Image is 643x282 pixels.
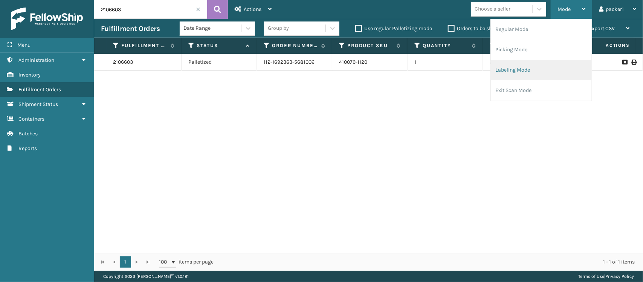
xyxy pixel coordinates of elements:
label: Order Number [272,42,318,49]
div: | [578,271,634,282]
div: Group by [268,25,289,32]
span: 100 [159,258,170,266]
label: Quantity [423,42,468,49]
h3: Fulfillment Orders [101,24,160,33]
a: 2106603 [113,58,133,66]
span: Reports [18,145,37,152]
span: Shipment Status [18,101,58,107]
a: Privacy Policy [605,274,634,279]
label: Use regular Palletizing mode [355,25,432,32]
div: 1 - 1 of 1 items [225,258,635,266]
label: Fulfillment Order Id [121,42,167,49]
td: 112-1692363-5681006 [257,54,332,70]
img: logo [11,8,83,30]
span: Containers [18,116,44,122]
span: Inventory [18,72,41,78]
li: Exit Scan Mode [491,80,592,101]
span: Menu [17,42,31,48]
label: Product SKU [347,42,393,49]
i: Print Label [631,60,636,65]
span: Mode [557,6,571,12]
li: Picking Mode [491,40,592,60]
td: Palletized [182,54,257,70]
a: Terms of Use [578,274,604,279]
a: 1 [120,256,131,268]
span: Administration [18,57,54,63]
li: Regular Mode [491,19,592,40]
span: Actions [582,39,634,52]
div: Choose a seller [475,5,510,13]
div: Date Range [183,25,242,32]
i: Request to Be Cancelled [622,60,627,65]
label: Status [197,42,242,49]
span: Batches [18,130,38,137]
p: Copyright 2023 [PERSON_NAME]™ v 1.0.191 [103,271,189,282]
span: Export CSV [589,25,615,32]
td: 1 [408,54,483,70]
li: Labeling Mode [491,60,592,80]
span: items per page [159,256,214,268]
a: 410079-1120 [339,59,367,65]
label: Orders to be shipped [DATE] [448,25,521,32]
span: Actions [244,6,261,12]
span: Fulfillment Orders [18,86,61,93]
a: 393709018380 [490,59,525,65]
